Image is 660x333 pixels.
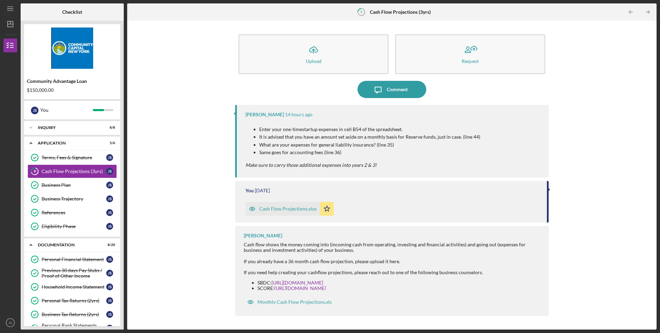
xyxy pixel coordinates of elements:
div: Household Income Statement [42,284,106,290]
p: It is advised that you have an amount set aside on a monthly basis for Reserve funds, just in cas... [259,133,480,141]
div: J S [106,256,113,263]
p: Enter your one-timestartup expenses in cell B54 of the spreadsheet. [259,126,480,133]
a: Personal Financial StatementJS [27,253,117,266]
a: ReferencesJS [27,206,117,219]
a: [URL][DOMAIN_NAME] [274,285,326,291]
li: SCORE: [257,286,542,291]
div: Cash Flow Projections (3yrs) [42,169,106,174]
div: You [245,188,254,193]
div: J S [106,154,113,161]
div: Cash Flow Projections.xlsx [259,206,317,212]
div: Request [462,58,479,64]
div: J S [106,195,113,202]
a: [URL][DOMAIN_NAME] [272,280,323,286]
a: Business Tax Returns (2yrs)JS [27,308,117,321]
div: J S [31,107,38,114]
time: 2025-09-25 03:10 [285,112,312,117]
button: Upload [239,34,388,74]
button: Monthly Cash Flow Projections.xls [244,295,335,309]
div: J S [106,325,113,332]
div: If you need help creating your cashflow projections, please reach out to one of the following bus... [244,270,542,275]
a: Terms, Fees & SignatureJS [27,151,117,164]
div: Terms, Fees & Signature [42,155,106,160]
div: [PERSON_NAME] [244,233,282,238]
div: J S [106,311,113,318]
tspan: 9 [34,169,36,174]
div: 5 / 6 [103,141,115,145]
div: J S [106,223,113,230]
div: Cash flow shows the money coming into (incoming cash from operating, investing and financial acti... [244,242,542,253]
div: You [40,104,93,116]
div: Community Advantage Loan [27,78,118,84]
div: $150,000.00 [27,87,118,93]
div: J S [106,209,113,216]
button: Request [395,34,545,74]
p: Same goes for accounting fees (line 36) [259,149,480,156]
text: JS [8,321,12,325]
div: 8 / 8 [103,126,115,130]
a: Previous 30 days Pay Stubs / Proof of Other IncomeJS [27,266,117,280]
b: Checklist [62,9,82,15]
div: 8 / 20 [103,243,115,247]
button: Cash Flow Projections.xlsx [245,202,334,216]
button: Comment [357,81,426,98]
div: Previous 30 days Pay Stubs / Proof of Other Income [42,268,106,279]
b: Cash Flow Projections (3yrs) [370,9,431,15]
div: Documentation [38,243,98,247]
em: Make sure to carry those additional expenses into years 2 & 3! [245,162,377,168]
a: Eligibility PhaseJS [27,219,117,233]
div: J S [106,168,113,175]
div: Application [38,141,98,145]
div: [PERSON_NAME] [245,112,284,117]
time: 2025-09-24 16:28 [255,188,270,193]
div: Upload [306,58,321,64]
div: Personal Financial Statement [42,257,106,262]
a: Household Income StatementJS [27,280,117,294]
div: Business Tax Returns (2yrs) [42,312,106,317]
div: Business Plan [42,182,106,188]
div: Business Trajectory [42,196,106,202]
tspan: 18 [33,326,37,331]
div: Comment [387,81,408,98]
div: If you already have a 36 month cash flow projection, please upload it here. [244,259,542,264]
div: Inquiry [38,126,98,130]
div: J S [106,270,113,277]
a: Business TrajectoryJS [27,192,117,206]
a: Personal Tax Returns (2yrs)JS [27,294,117,308]
div: References [42,210,106,215]
button: JS [3,316,17,330]
img: Product logo [24,28,120,69]
div: J S [106,283,113,290]
div: J S [106,182,113,189]
tspan: 9 [360,10,363,14]
div: Monthly Cash Flow Projections.xls [257,299,332,305]
a: Business PlanJS [27,178,117,192]
div: J S [106,297,113,304]
div: Personal Tax Returns (2yrs) [42,298,106,303]
a: 9Cash Flow Projections (3yrs)JS [27,164,117,178]
li: SBDC: [257,280,542,286]
p: What are your expenses for general liability insurance? (line 35) [259,141,480,149]
div: Eligibility Phase [42,224,106,229]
